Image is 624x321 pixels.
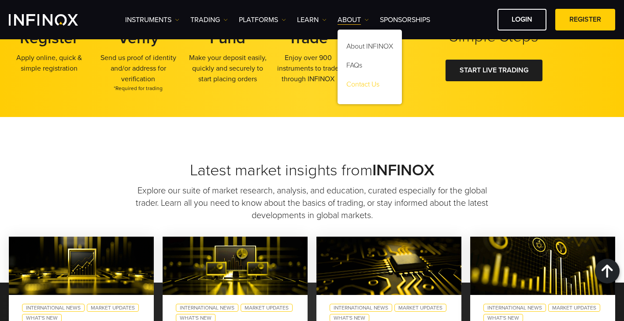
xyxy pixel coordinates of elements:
[548,304,600,312] a: Market Updates
[87,304,139,312] a: Market Updates
[9,161,615,180] h2: Latest market insights from
[483,304,546,312] a: International News
[187,52,268,84] p: Make your deposit easily, quickly and securely to start placing orders
[338,57,402,76] a: FAQs
[190,15,228,25] a: TRADING
[210,29,245,48] strong: Fund
[9,14,99,26] a: INFINOX Logo
[394,304,446,312] a: Market Updates
[297,15,327,25] a: Learn
[330,304,392,312] a: International News
[384,8,604,46] h2: Get started with in 4 Simple Steps
[555,9,615,30] a: REGISTER
[241,304,293,312] a: Market Updates
[98,52,179,92] p: Send us proof of identity and/or address for verification
[372,161,435,180] strong: INFINOX
[338,15,369,25] a: ABOUT
[268,52,349,84] p: Enjoy over 900 instruments to trade through INFINOX
[22,304,85,312] a: International News
[380,15,430,25] a: SPONSORSHIPS
[338,38,402,57] a: About INFINOX
[125,15,179,25] a: Instruments
[98,84,179,92] span: *Required for trading
[498,9,546,30] a: LOGIN
[9,52,89,73] p: Apply online, quick & simple registration
[118,29,159,48] strong: Verify
[134,185,490,222] p: Explore our suite of market research, analysis, and education, curated especially for the global ...
[338,76,402,95] a: Contact Us
[176,304,238,312] a: International News
[288,29,328,48] strong: Trade
[239,15,286,25] a: PLATFORMS
[446,60,542,81] a: START LIVE TRADING
[20,29,78,48] strong: Register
